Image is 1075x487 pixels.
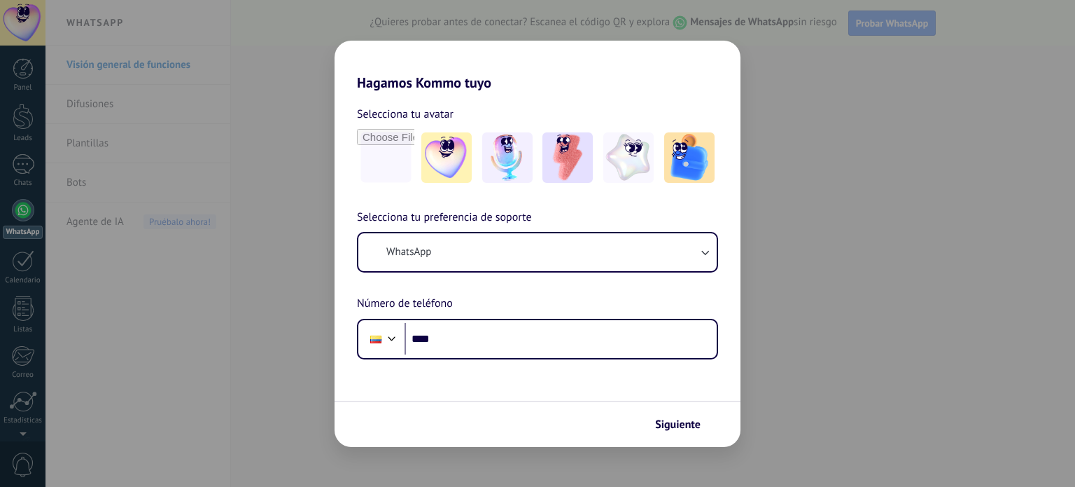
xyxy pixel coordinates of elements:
div: Ecuador: + 593 [363,324,389,354]
span: Número de teléfono [357,295,453,313]
img: -3.jpeg [542,132,593,183]
span: Siguiente [655,420,701,430]
span: Selecciona tu avatar [357,105,454,123]
button: Siguiente [649,413,719,437]
img: -4.jpeg [603,132,654,183]
button: WhatsApp [358,233,717,271]
img: -5.jpeg [664,132,715,183]
img: -2.jpeg [482,132,533,183]
span: Selecciona tu preferencia de soporte [357,209,532,227]
h2: Hagamos Kommo tuyo [335,41,740,91]
img: -1.jpeg [421,132,472,183]
span: WhatsApp [386,245,431,259]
